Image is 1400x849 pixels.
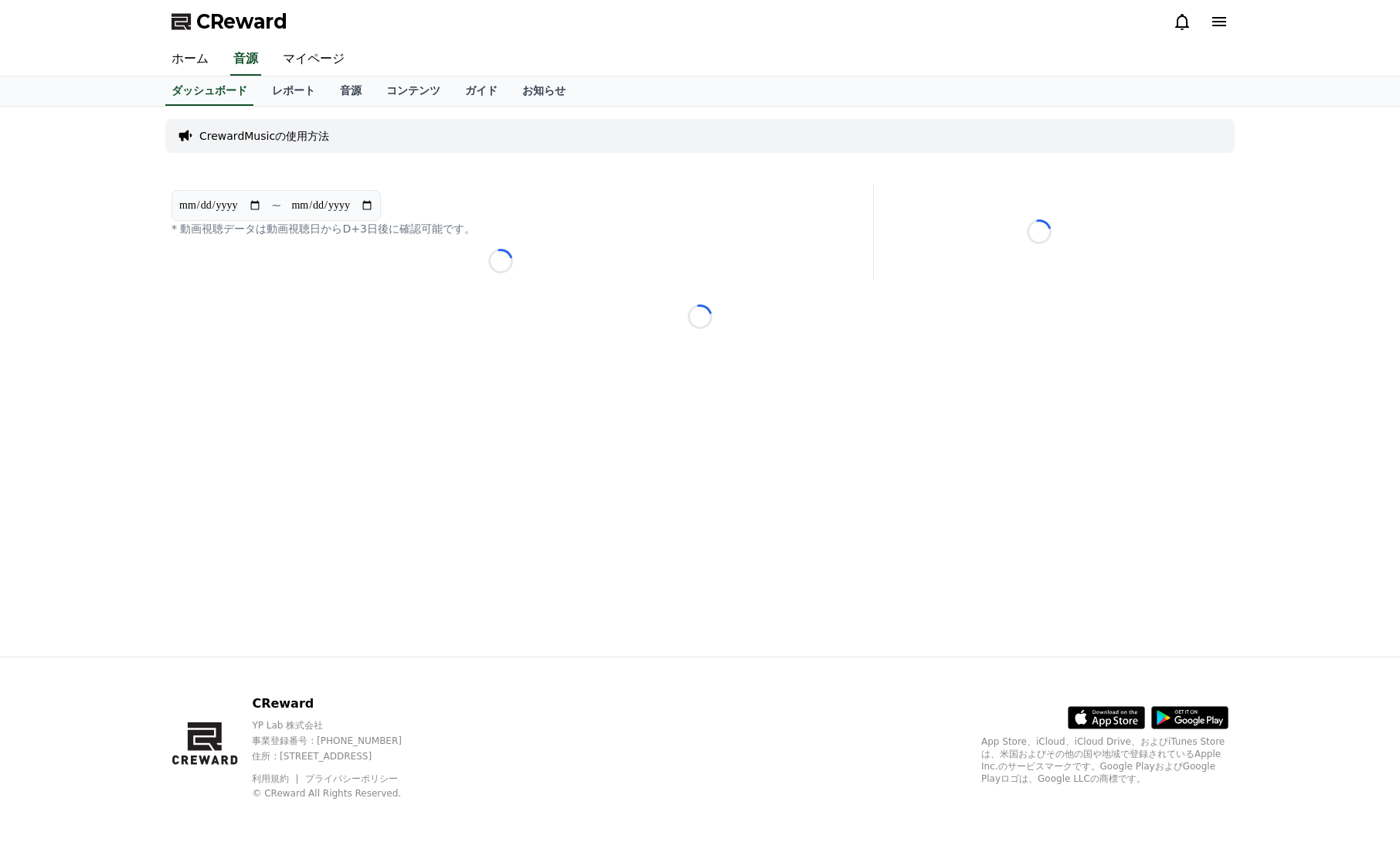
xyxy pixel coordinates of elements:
a: コンテンツ [374,76,453,106]
a: プライバシーポリシー [305,773,398,784]
p: © CReward All Rights Reserved. [252,787,432,800]
a: CrewardMusicの使用方法 [199,128,329,144]
p: 住所 : [STREET_ADDRESS] [252,750,432,762]
a: 音源 [328,76,374,106]
a: 利用規約 [252,773,301,784]
a: CReward [172,9,287,34]
a: レポート [260,76,328,106]
p: * 動画視聴データは動画視聴日からD+3日後に確認可能です。 [172,221,830,236]
a: 音源 [230,43,261,76]
a: ダッシュボード [165,76,253,106]
p: CReward [252,694,432,713]
a: お知らせ [510,76,578,106]
p: ~ [271,196,281,215]
a: マイページ [270,43,357,76]
p: App Store、iCloud、iCloud Drive、およびiTunes Storeは、米国およびその他の国や地域で登録されているApple Inc.のサービスマークです。Google P... [981,735,1228,785]
p: YP Lab 株式会社 [252,719,432,732]
a: ガイド [453,76,510,106]
a: ホーム [159,43,221,76]
p: 事業登録番号 : [PHONE_NUMBER] [252,735,432,747]
span: CReward [196,9,287,34]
